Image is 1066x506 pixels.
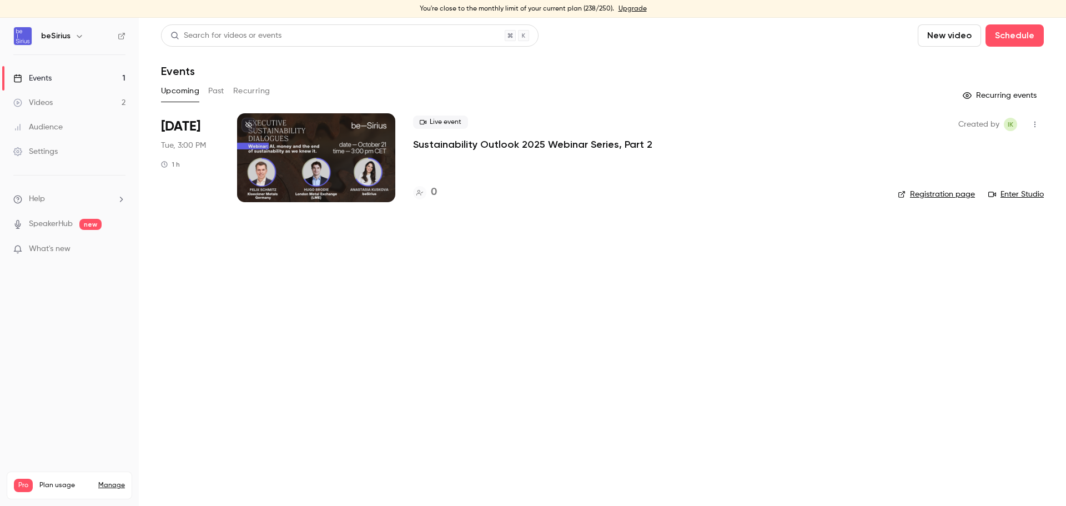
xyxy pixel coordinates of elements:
[13,73,52,84] div: Events
[233,82,270,100] button: Recurring
[29,193,45,205] span: Help
[13,97,53,108] div: Videos
[161,82,199,100] button: Upcoming
[918,24,981,47] button: New video
[161,64,195,78] h1: Events
[29,218,73,230] a: SpeakerHub
[39,481,92,490] span: Plan usage
[161,140,206,151] span: Tue, 3:00 PM
[413,138,652,151] a: Sustainability Outlook 2025 Webinar Series, Part 2
[13,193,125,205] li: help-dropdown-opener
[29,243,71,255] span: What's new
[79,219,102,230] span: new
[958,87,1044,104] button: Recurring events
[14,27,32,45] img: beSirius
[161,118,200,136] span: [DATE]
[13,122,63,133] div: Audience
[41,31,71,42] h6: beSirius
[170,30,281,42] div: Search for videos or events
[988,189,1044,200] a: Enter Studio
[898,189,975,200] a: Registration page
[208,82,224,100] button: Past
[14,479,33,492] span: Pro
[619,4,647,13] a: Upgrade
[1004,118,1017,131] span: Irina Kuzminykh
[985,24,1044,47] button: Schedule
[13,146,58,157] div: Settings
[413,116,468,129] span: Live event
[1008,118,1013,131] span: IK
[413,185,437,200] a: 0
[161,160,180,169] div: 1 h
[161,113,219,202] div: Oct 21 Tue, 3:00 PM (Europe/Amsterdam)
[431,185,437,200] h4: 0
[98,481,125,490] a: Manage
[958,118,999,131] span: Created by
